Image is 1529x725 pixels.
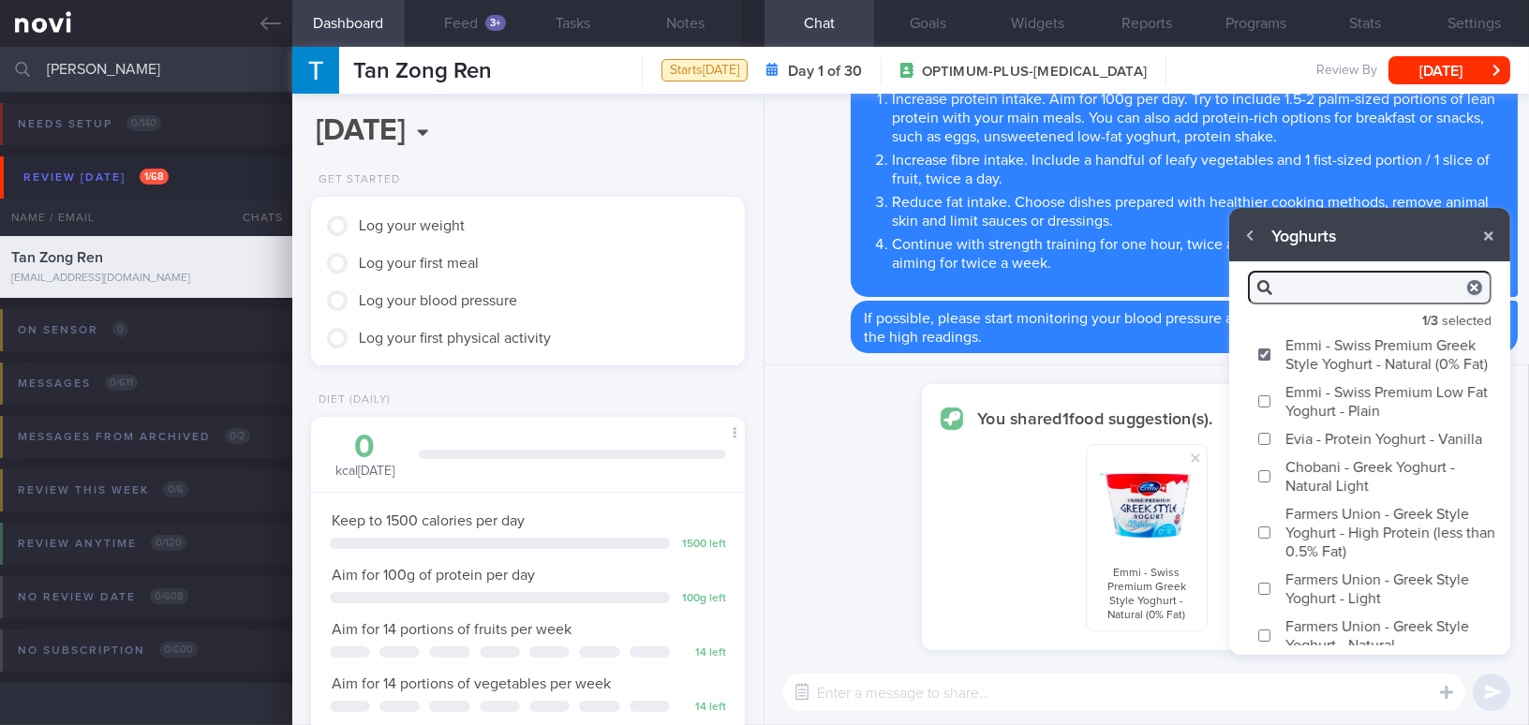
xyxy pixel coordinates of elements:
div: Diet (Daily) [311,393,391,407]
span: 0 / 140 [126,115,161,131]
div: [EMAIL_ADDRESS][DOMAIN_NAME] [11,272,281,286]
div: selected [1229,306,1510,331]
span: 0 / 6 [163,481,188,497]
div: Review anytime [13,531,191,556]
span: Yoghurts [1271,227,1336,248]
input: Farmers Union - Greek Style Yoghurt - Light [1257,583,1271,595]
div: Get Started [311,173,400,187]
img: Emmi - Swiss Premium Greek Style Yoghurt - Natural (0% Fat) [1094,452,1199,557]
span: OPTIMUM-PLUS-[MEDICAL_DATA] [922,63,1147,81]
div: No review date [13,584,193,610]
input: Farmers Union - Greek Style Yoghurt - Natural [1257,629,1271,642]
label: Chobani - Greek Yoghurt - Natural Light [1229,452,1510,499]
strong: 1 / 3 [1422,315,1442,328]
input: Evia - Protein Yoghurt - Vanilla [1257,433,1271,445]
span: 0 / 600 [159,642,198,658]
div: Emmi - Swiss Premium Greek Style Yoghurt - Natural (0% Fat) [1086,444,1208,631]
div: Review this week [13,478,193,503]
div: No subscription [13,638,202,663]
span: Aim for 14 portions of fruits per week [332,622,572,637]
div: Starts [DATE] [661,59,748,82]
input: Emmi - Swiss Premium Low Fat Yoghurt - Plain [1257,395,1271,407]
div: Review [DATE] [19,165,173,190]
span: Keep to 1500 calories per day [332,513,525,528]
label: Emmi - Swiss Premium Greek Style Yoghurt - Natural (0% Fat) [1229,331,1510,377]
div: 0 [330,431,400,464]
li: Continue with strength training for one hour, twice a week and increase cardio exercise, aiming f... [892,230,1505,273]
div: Messages from Archived [13,424,255,450]
span: 0 / 2 [225,428,250,444]
span: Review By [1316,63,1377,80]
label: Evia - Protein Yoghurt - Vanilla [1229,424,1510,452]
span: 0 / 120 [151,535,186,551]
strong: You [977,411,1010,428]
div: 14 left [679,701,726,715]
div: 3+ [485,15,506,31]
li: Increase protein intake. Aim for 100g per day. Try to include 1.5-2 palm-sized portions of lean p... [892,85,1505,146]
input: Emmi - Swiss Premium Greek Style Yoghurt - Natural (0% Fat) [1257,348,1271,361]
span: 0 / 611 [105,375,138,391]
span: 1 / 68 [140,169,169,185]
span: If possible, please start monitoring your blood pressure at home, as we are quite concerned about... [864,311,1501,345]
div: On sensor [13,318,133,343]
label: Farmers Union - Greek Style Yoghurt - High Protein (less than 0.5% Fat) [1229,499,1510,565]
label: Farmers Union - Greek Style Yoghurt - Light [1229,565,1510,612]
div: Needs setup [13,111,166,137]
label: Emmi - Swiss Premium Low Fat Yoghurt - Plain [1229,377,1510,424]
div: Chats [217,199,292,236]
div: 1500 left [679,538,726,552]
div: 100 g left [679,592,726,606]
span: Aim for 100g of protein per day [332,568,535,583]
span: 0 [112,321,128,337]
span: 0 / 608 [150,588,188,604]
div: Messages [13,371,142,396]
div: 14 left [679,646,726,660]
li: Reduce fat intake. Choose dishes prepared with healthier cooking methods, remove animal skin and ... [892,188,1505,230]
button: [DATE] [1388,56,1510,84]
div: shared 1 food suggestion(s). [941,407,1353,431]
input: Chobani - Greek Yoghurt - Natural Light [1257,470,1271,482]
span: Tan Zong Ren [353,60,492,82]
input: Farmers Union - Greek Style Yoghurt - High Protein (less than 0.5% Fat) [1257,526,1271,539]
label: Farmers Union - Greek Style Yoghurt - Natural [1229,612,1510,658]
div: kcal [DATE] [330,431,400,481]
li: Increase fibre intake. Include a handful of leafy vegetables and 1 fist-sized portion / 1 slice o... [892,146,1505,188]
strong: Day 1 of 30 [788,62,862,81]
span: Aim for 14 portions of vegetables per week [332,676,611,691]
span: Tan Zong Ren [11,250,103,265]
